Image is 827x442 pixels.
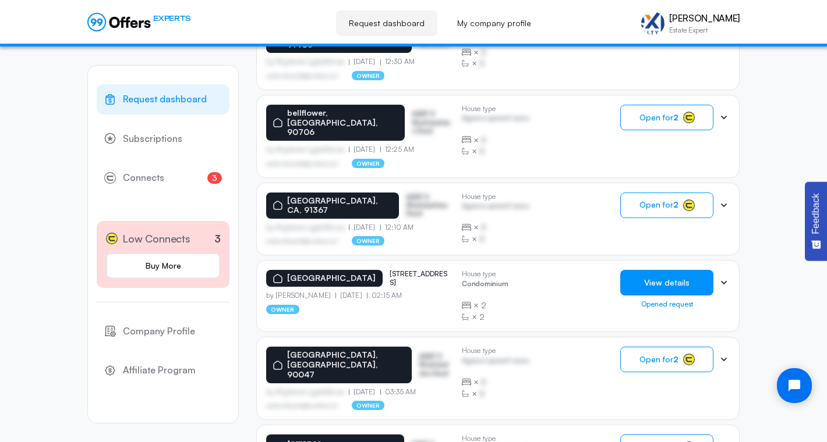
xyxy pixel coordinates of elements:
[479,145,485,157] span: B
[352,236,385,245] p: owner
[462,47,529,58] div: ×
[97,355,229,386] a: Affiliate Program
[349,388,380,396] p: [DATE]
[462,270,508,278] p: House type
[380,388,416,396] p: 03:35 AM
[462,347,529,355] p: House type
[669,27,740,34] p: Estate Expert
[287,350,405,379] p: [GEOGRAPHIC_DATA], [GEOGRAPHIC_DATA], 90047
[673,354,678,364] strong: 2
[462,300,508,311] div: ×
[352,159,385,168] p: owner
[349,145,380,154] p: [DATE]
[367,291,402,300] p: 02:15 AM
[620,300,713,308] div: Opened request
[352,401,385,410] p: owner
[266,388,349,396] p: by Afgdsrwe Ljgjkdfsbvas
[266,402,338,409] p: asdfasdfasasfd@asdfasd.asf
[481,222,486,233] span: B
[123,324,195,339] span: Company Profile
[123,170,164,186] span: Connects
[123,131,182,147] span: Subscriptions
[462,357,529,368] p: Agrwsv qwervf oiuns
[106,253,220,279] a: Buy More
[462,233,529,245] div: ×
[639,113,678,122] span: Open for
[462,388,529,400] div: ×
[380,145,415,154] p: 12:25 AM
[266,291,335,300] p: by [PERSON_NAME]
[97,395,229,425] a: Settings
[481,47,486,58] span: B
[620,105,713,130] button: Open for2
[479,58,485,69] span: B
[444,10,544,36] a: My company profile
[462,202,529,213] p: Agrwsv qwervf oiuns
[462,280,508,291] p: Condominium
[639,200,678,209] span: Open for
[479,233,485,245] span: B
[811,193,821,234] span: Feedback
[767,358,822,413] iframe: Tidio Chat
[462,193,529,201] p: House type
[481,376,486,388] span: B
[352,71,385,80] p: owner
[673,112,678,122] strong: 2
[266,160,338,167] p: asdfasdfasasfd@asdfasd.asf
[419,352,453,377] p: ASDF S Sfasfdasfdas Dasd
[287,196,392,216] p: [GEOGRAPHIC_DATA], CA, 91367
[266,305,299,314] p: owner
[97,316,229,347] a: Company Profile
[287,108,398,137] p: bellflower, [GEOGRAPHIC_DATA], 90706
[479,388,485,400] span: B
[620,193,713,218] button: Open for2
[412,110,453,135] p: ASDF S Sfasfdasfdas Dasd
[639,355,678,364] span: Open for
[462,145,529,157] div: ×
[153,13,190,24] span: EXPERTS
[462,114,529,125] p: Agrwsv qwervf oiuns
[390,270,448,287] p: [STREET_ADDRESS]
[462,58,529,69] div: ×
[97,163,229,193] a: Connects3
[122,230,190,247] span: Low Connects
[97,124,229,154] a: Subscriptions
[214,231,221,247] p: 3
[266,145,349,154] p: by Afgdsrwe Ljgjkdfsbvas
[805,181,827,261] button: Feedback - Show survey
[462,105,529,113] p: House type
[266,223,349,231] p: by Afgdsrwe Ljgjkdfsbvas
[266,72,338,79] p: asdfasdfasasfd@asdfasd.asf
[97,84,229,115] a: Request dashboard
[669,13,740,24] p: [PERSON_NAME]
[123,92,207,107] span: Request dashboard
[620,270,713,295] button: View details
[462,376,529,388] div: ×
[641,12,665,35] img: Hernandez Oscar
[406,193,453,218] p: ASDF S Sfasfdasfdas Dasd
[207,172,222,184] span: 3
[380,58,415,66] p: 12:30 AM
[349,58,380,66] p: [DATE]
[349,223,380,231] p: [DATE]
[123,363,196,378] span: Affiliate Program
[380,223,414,231] p: 12:10 AM
[481,134,486,146] span: B
[335,291,367,300] p: [DATE]
[87,13,190,31] a: EXPERTS
[673,199,678,209] strong: 2
[462,222,529,233] div: ×
[266,237,338,244] p: asdfasdfasasfd@asdfasd.asf
[620,347,713,372] button: Open for2
[266,58,349,66] p: by Afgdsrwe Ljgjkdfsbvas
[287,273,376,283] p: [GEOGRAPHIC_DATA]
[123,402,158,418] span: Settings
[462,134,529,146] div: ×
[479,311,485,323] span: 2
[481,300,486,311] span: 2
[336,10,437,36] a: Request dashboard
[462,311,508,323] div: ×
